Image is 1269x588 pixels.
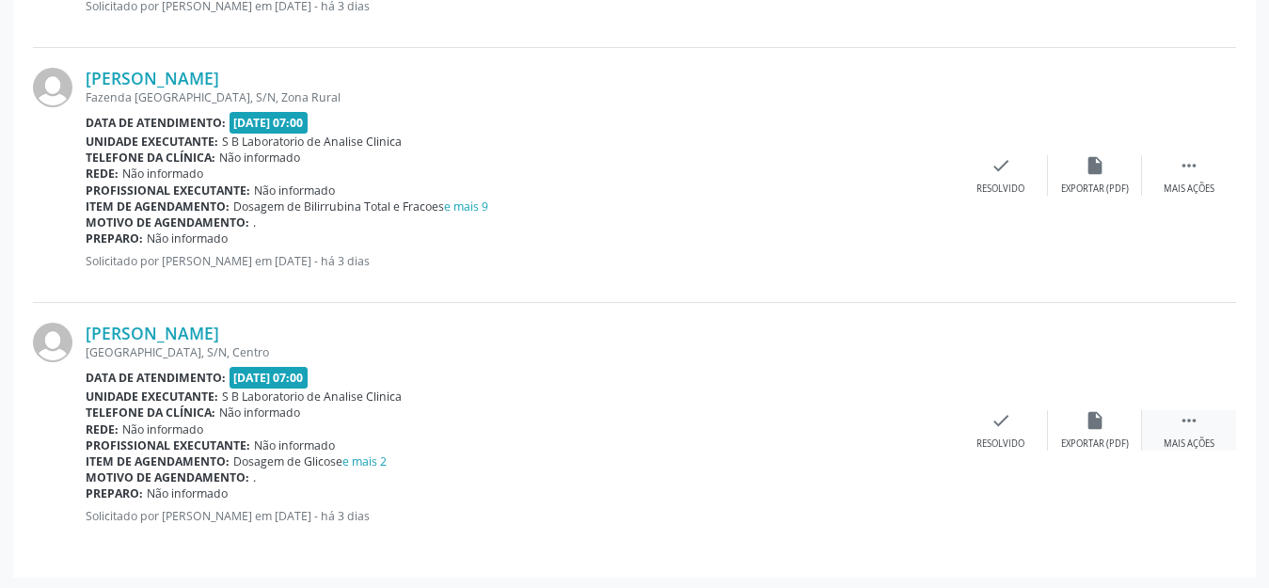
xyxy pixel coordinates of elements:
[33,68,72,107] img: img
[86,230,143,246] b: Preparo:
[86,370,226,386] b: Data de atendimento:
[86,469,249,485] b: Motivo de agendamento:
[86,323,219,343] a: [PERSON_NAME]
[147,230,228,246] span: Não informado
[444,199,488,215] a: e mais 9
[254,437,335,453] span: Não informado
[991,155,1011,176] i: check
[86,437,250,453] b: Profissional executante:
[86,485,143,501] b: Preparo:
[86,253,954,269] p: Solicitado por [PERSON_NAME] em [DATE] - há 3 dias
[147,485,228,501] span: Não informado
[1061,437,1129,451] div: Exportar (PDF)
[1179,410,1199,431] i: 
[86,89,954,105] div: Fazenda [GEOGRAPHIC_DATA], S/N, Zona Rural
[86,150,215,166] b: Telefone da clínica:
[219,150,300,166] span: Não informado
[86,134,218,150] b: Unidade executante:
[230,112,309,134] span: [DATE] 07:00
[233,199,488,215] span: Dosagem de Bilirrubina Total e Fracoes
[254,183,335,199] span: Não informado
[976,437,1024,451] div: Resolvido
[86,344,954,360] div: [GEOGRAPHIC_DATA], S/N, Centro
[976,183,1024,196] div: Resolvido
[86,389,218,405] b: Unidade executante:
[86,183,250,199] b: Profissional executante:
[222,134,402,150] span: S B Laboratorio de Analise Clinica
[253,215,256,230] span: .
[1061,183,1129,196] div: Exportar (PDF)
[122,421,203,437] span: Não informado
[86,405,215,421] b: Telefone da clínica:
[86,115,226,131] b: Data de atendimento:
[86,508,954,524] p: Solicitado por [PERSON_NAME] em [DATE] - há 3 dias
[1164,437,1214,451] div: Mais ações
[1179,155,1199,176] i: 
[991,410,1011,431] i: check
[86,199,230,215] b: Item de agendamento:
[253,469,256,485] span: .
[33,323,72,362] img: img
[1085,410,1105,431] i: insert_drive_file
[1164,183,1214,196] div: Mais ações
[222,389,402,405] span: S B Laboratorio de Analise Clinica
[86,421,119,437] b: Rede:
[86,68,219,88] a: [PERSON_NAME]
[122,166,203,182] span: Não informado
[86,215,249,230] b: Motivo de agendamento:
[342,453,387,469] a: e mais 2
[219,405,300,421] span: Não informado
[86,453,230,469] b: Item de agendamento:
[230,367,309,389] span: [DATE] 07:00
[1085,155,1105,176] i: insert_drive_file
[86,166,119,182] b: Rede:
[233,453,387,469] span: Dosagem de Glicose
